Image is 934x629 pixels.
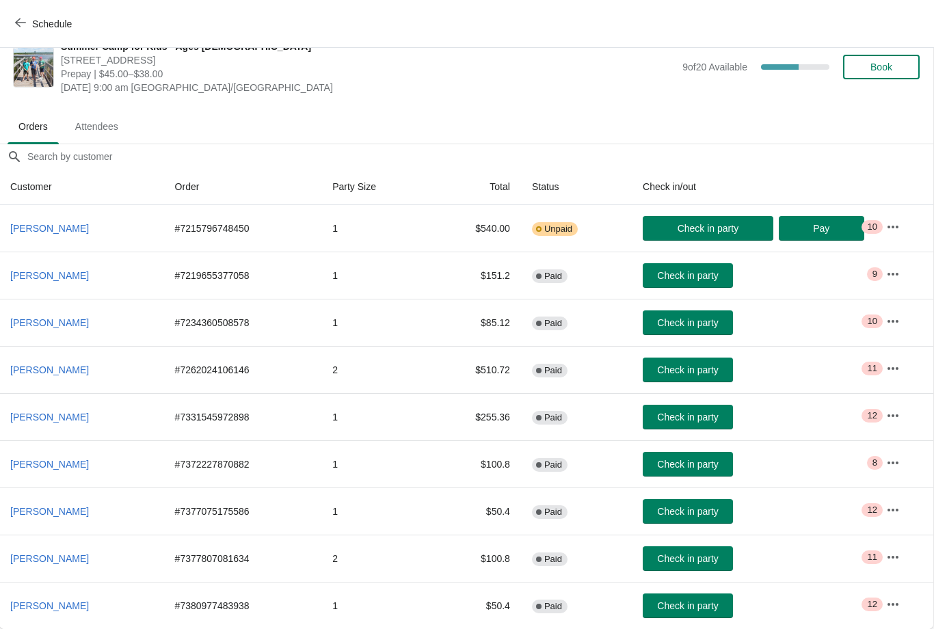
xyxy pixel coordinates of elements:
span: [PERSON_NAME] [10,317,89,328]
td: # 7262024106146 [164,346,322,393]
span: [DATE] 9:00 am [GEOGRAPHIC_DATA]/[GEOGRAPHIC_DATA] [61,81,676,94]
td: $151.2 [429,252,521,299]
th: Check in/out [632,169,875,205]
span: Check in party [657,317,718,328]
span: Check in party [657,270,718,281]
td: 1 [321,205,429,252]
span: Orders [8,114,59,139]
span: [PERSON_NAME] [10,270,89,281]
td: # 7219655377058 [164,252,322,299]
span: 11 [867,363,877,374]
button: [PERSON_NAME] [5,216,94,241]
td: $50.4 [429,487,521,535]
td: 1 [321,393,429,440]
button: [PERSON_NAME] [5,358,94,382]
span: Attendees [64,114,129,139]
button: Check in party [643,499,733,524]
button: [PERSON_NAME] [5,310,94,335]
td: $50.4 [429,582,521,629]
span: [PERSON_NAME] [10,223,89,234]
button: [PERSON_NAME] [5,405,94,429]
td: $540.00 [429,205,521,252]
span: Check in party [657,553,718,564]
span: Check in party [657,412,718,423]
span: Book [870,62,892,72]
button: Pay [779,216,864,241]
span: Check in party [678,223,738,234]
td: # 7215796748450 [164,205,322,252]
button: [PERSON_NAME] [5,452,94,477]
span: 9 of 20 Available [682,62,747,72]
button: Schedule [7,12,83,36]
td: # 7377807081634 [164,535,322,582]
td: $255.36 [429,393,521,440]
span: Paid [544,507,562,518]
td: # 7234360508578 [164,299,322,346]
input: Search by customer [27,144,933,169]
button: [PERSON_NAME] [5,546,94,571]
span: 12 [867,599,877,610]
td: 1 [321,299,429,346]
span: 10 [867,316,877,327]
span: 8 [872,457,877,468]
span: [PERSON_NAME] [10,506,89,517]
button: Check in party [643,310,733,335]
td: 1 [321,252,429,299]
th: Party Size [321,169,429,205]
button: Check in party [643,216,773,241]
span: 12 [867,505,877,516]
span: 9 [872,269,877,280]
span: 12 [867,410,877,421]
button: Check in party [643,405,733,429]
span: Schedule [32,18,72,29]
th: Status [521,169,632,205]
span: Check in party [657,600,718,611]
span: Check in party [657,506,718,517]
button: [PERSON_NAME] [5,263,94,288]
td: 2 [321,346,429,393]
td: $510.72 [429,346,521,393]
span: [PERSON_NAME] [10,600,89,611]
button: Check in party [643,263,733,288]
button: Check in party [643,546,733,571]
button: Check in party [643,358,733,382]
td: 1 [321,487,429,535]
button: Check in party [643,452,733,477]
span: Paid [544,554,562,565]
th: Total [429,169,521,205]
td: # 7377075175586 [164,487,322,535]
td: # 7380977483938 [164,582,322,629]
span: Paid [544,601,562,612]
td: $100.8 [429,440,521,487]
span: Pay [813,223,829,234]
td: # 7331545972898 [164,393,322,440]
span: [STREET_ADDRESS] [61,53,676,67]
img: Summer Camp for Kids - Ages 6 to 9 [14,47,53,87]
span: [PERSON_NAME] [10,364,89,375]
span: 10 [867,222,877,232]
td: $85.12 [429,299,521,346]
span: Paid [544,271,562,282]
button: [PERSON_NAME] [5,593,94,618]
span: [PERSON_NAME] [10,459,89,470]
span: Paid [544,459,562,470]
td: 2 [321,535,429,582]
td: # 7372227870882 [164,440,322,487]
span: Check in party [657,364,718,375]
span: Paid [544,365,562,376]
span: 11 [867,552,877,563]
span: Prepay | $45.00–$38.00 [61,67,676,81]
td: 1 [321,582,429,629]
span: [PERSON_NAME] [10,412,89,423]
th: Order [164,169,322,205]
button: Check in party [643,593,733,618]
span: [PERSON_NAME] [10,553,89,564]
td: 1 [321,440,429,487]
span: Unpaid [544,224,572,235]
span: Paid [544,412,562,423]
td: $100.8 [429,535,521,582]
span: Paid [544,318,562,329]
button: [PERSON_NAME] [5,499,94,524]
span: Check in party [657,459,718,470]
button: Book [843,55,920,79]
